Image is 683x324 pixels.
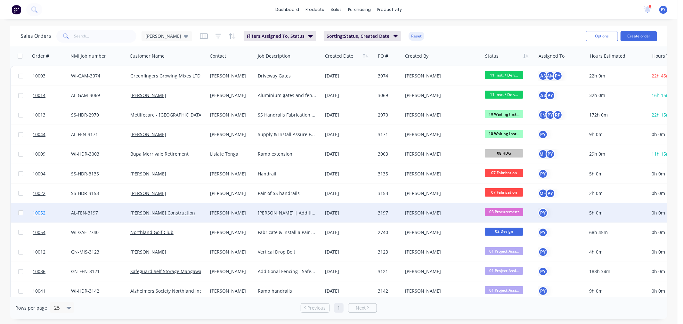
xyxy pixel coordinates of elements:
div: [DATE] [325,288,373,294]
div: Handrail [258,171,317,177]
span: 10036 [33,268,45,275]
a: [PERSON_NAME] [130,92,166,98]
span: 03 Procurement [485,208,523,216]
div: Order # [32,53,49,59]
div: [DATE] [325,210,373,216]
button: Reset [409,32,424,41]
div: [DATE] [325,268,373,275]
a: 10052 [33,203,71,223]
div: 183h 34m [589,268,644,275]
a: Northland Golf Club [130,229,174,235]
span: 0h 0m [652,171,665,177]
a: [PERSON_NAME] [130,249,166,255]
div: PY [538,286,548,296]
input: Search... [74,30,137,43]
div: [PERSON_NAME] [210,210,251,216]
div: Contact [210,53,226,59]
div: 3153 [378,190,399,197]
a: 10041 [33,281,71,301]
div: 9h 0m [589,131,644,138]
div: PO # [378,53,388,59]
button: KMPYRP [538,110,563,120]
div: [PERSON_NAME] [405,151,476,157]
div: WI-GAE-2740 [71,229,123,236]
span: 10054 [33,229,45,236]
span: 10012 [33,249,45,255]
div: 3142 [378,288,399,294]
a: 10044 [33,125,71,144]
span: 10014 [33,92,45,99]
span: Next [356,305,366,311]
div: SS-HDR-3153 [71,190,123,197]
span: 11 Inst. / Delv... [485,71,523,79]
div: 2h 0m [589,190,644,197]
div: AS [538,71,548,81]
button: PY [538,247,548,257]
button: PY [538,228,548,237]
div: 3121 [378,268,399,275]
div: PY [546,149,555,159]
span: 0h 0m [652,249,665,255]
div: sales [328,5,345,14]
button: Options [586,31,618,41]
span: 10041 [33,288,45,294]
div: PY [546,110,555,120]
div: [DATE] [325,112,373,118]
ul: Pagination [298,303,379,313]
div: PY [538,130,548,139]
span: 0h 0m [652,190,665,196]
a: 10014 [33,86,71,105]
div: KM [538,110,548,120]
div: 3171 [378,131,399,138]
button: Sorting:Status, Created Date [324,31,401,41]
div: Lisiate Tonga [210,151,251,157]
div: MH [538,149,548,159]
button: Create order [621,31,657,41]
button: MHPY [538,189,555,198]
div: PY [553,71,563,81]
a: Bupa Merrivale Retirement [130,151,189,157]
div: Additional Fencing - Safeguard Storage [258,268,317,275]
span: 22h 15m [652,112,670,118]
span: Sorting: Status, Created Date [327,33,390,39]
div: Created Date [325,53,353,59]
button: MHPY [538,149,555,159]
div: Hours Estimated [590,53,625,59]
span: 10003 [33,73,45,79]
div: 9h 0m [589,288,644,294]
div: Ramp handrails [258,288,317,294]
span: 10 Waiting Inst... [485,130,523,138]
a: 10022 [33,184,71,203]
div: [PERSON_NAME] [405,249,476,255]
div: [PERSON_NAME] [405,92,476,99]
span: 0h 0m [652,288,665,294]
div: products [303,5,328,14]
span: 07 Fabrication [485,169,523,177]
div: PY [546,91,555,100]
div: [PERSON_NAME] [210,112,251,118]
div: [PERSON_NAME] [405,210,476,216]
span: Previous [308,305,326,311]
div: 32h 0m [589,92,644,99]
div: Vertical Drop Bolt [258,249,317,255]
div: Created By [405,53,428,59]
div: 22h 0m [589,73,644,79]
span: 08 HDG [485,149,523,157]
div: [PERSON_NAME] [405,190,476,197]
a: 10009 [33,144,71,164]
div: 2740 [378,229,399,236]
div: PY [538,208,548,218]
span: 0h 0m [652,268,665,274]
div: [PERSON_NAME] [210,131,251,138]
a: 10003 [33,66,71,85]
a: dashboard [272,5,303,14]
a: Page 1 is your current page [334,303,344,313]
button: ASPY [538,91,555,100]
div: 3074 [378,73,399,79]
a: [PERSON_NAME] [130,190,166,196]
span: 10044 [33,131,45,138]
div: PY [538,169,548,179]
a: 10004 [33,164,71,183]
